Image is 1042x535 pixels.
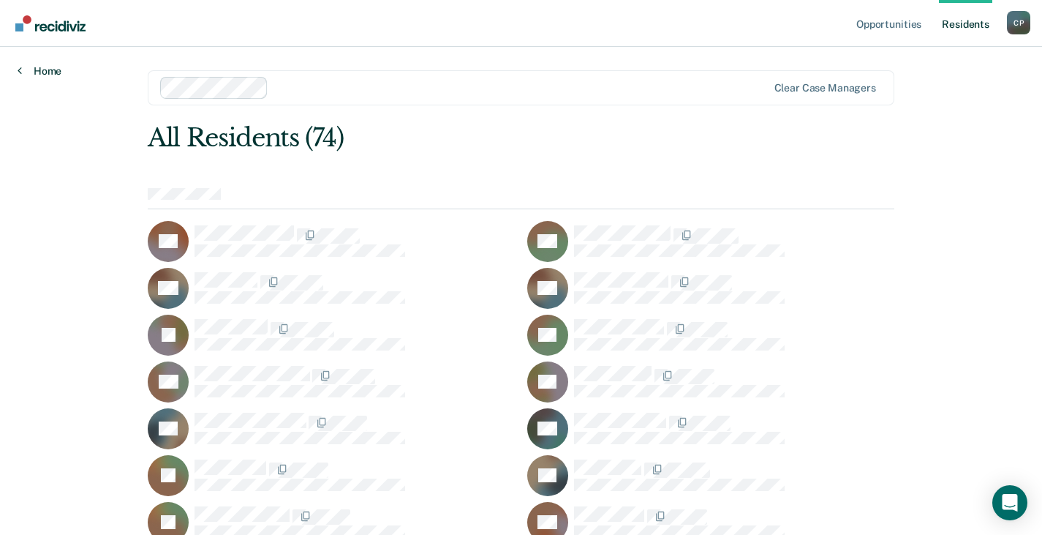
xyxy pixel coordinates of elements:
img: Recidiviz [15,15,86,31]
div: Clear case managers [774,82,876,94]
a: Home [18,64,61,78]
button: Profile dropdown button [1007,11,1030,34]
div: All Residents (74) [148,123,745,153]
div: Open Intercom Messenger [992,485,1027,520]
div: C P [1007,11,1030,34]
